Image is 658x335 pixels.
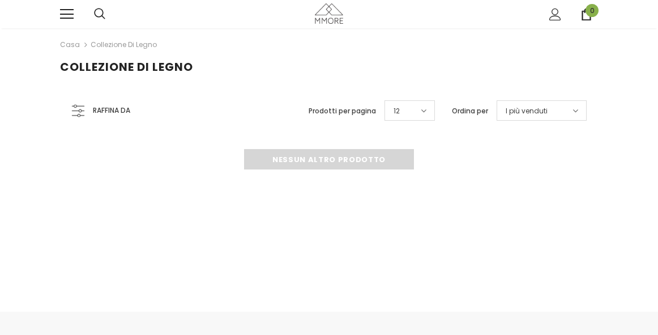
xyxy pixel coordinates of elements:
a: Collezione di legno [91,40,157,49]
label: Ordina per [452,105,488,117]
img: Casi MMORE [315,3,343,23]
span: Collezione di legno [60,59,193,75]
a: Casa [60,38,80,52]
span: Raffina da [93,104,130,117]
label: Prodotti per pagina [309,105,376,117]
span: 12 [394,105,400,117]
span: 0 [586,4,599,17]
span: I più venduti [506,105,548,117]
a: 0 [580,9,592,20]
